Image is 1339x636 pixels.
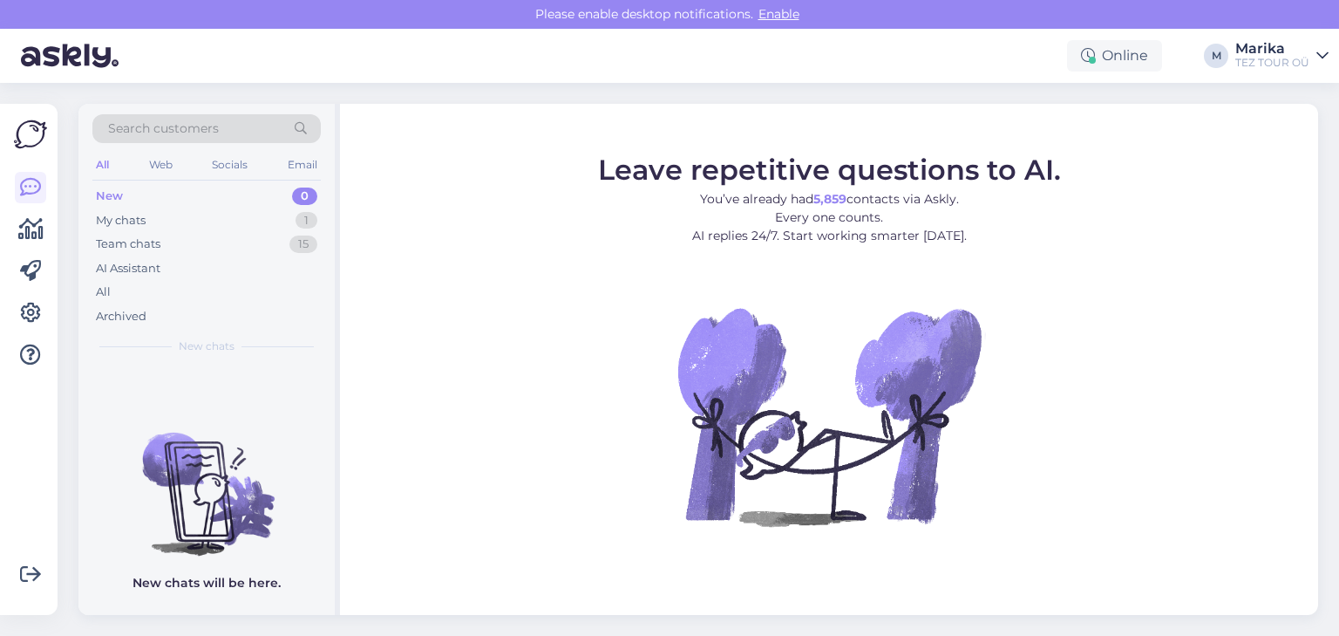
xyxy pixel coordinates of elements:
[813,191,846,207] b: 5,859
[1204,44,1228,68] div: M
[96,212,146,229] div: My chats
[96,188,123,205] div: New
[108,120,219,138] span: Search customers
[598,190,1061,245] p: You’ve already had contacts via Askly. Every one counts. AI replies 24/7. Start working smarter [...
[14,118,47,151] img: Askly Logo
[284,154,321,176] div: Email
[1235,42,1309,56] div: Marika
[208,154,251,176] div: Socials
[1067,40,1162,72] div: Online
[672,259,986,573] img: No Chat active
[96,308,146,325] div: Archived
[78,401,335,558] img: No chats
[753,6,805,22] span: Enable
[146,154,176,176] div: Web
[133,574,281,592] p: New chats will be here.
[92,154,112,176] div: All
[598,153,1061,187] span: Leave repetitive questions to AI.
[296,212,317,229] div: 1
[96,284,111,301] div: All
[292,188,317,205] div: 0
[179,339,234,354] span: New chats
[1235,42,1329,70] a: MarikaTEZ TOUR OÜ
[289,236,317,253] div: 15
[96,260,160,277] div: AI Assistant
[1235,56,1309,70] div: TEZ TOUR OÜ
[96,236,160,253] div: Team chats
